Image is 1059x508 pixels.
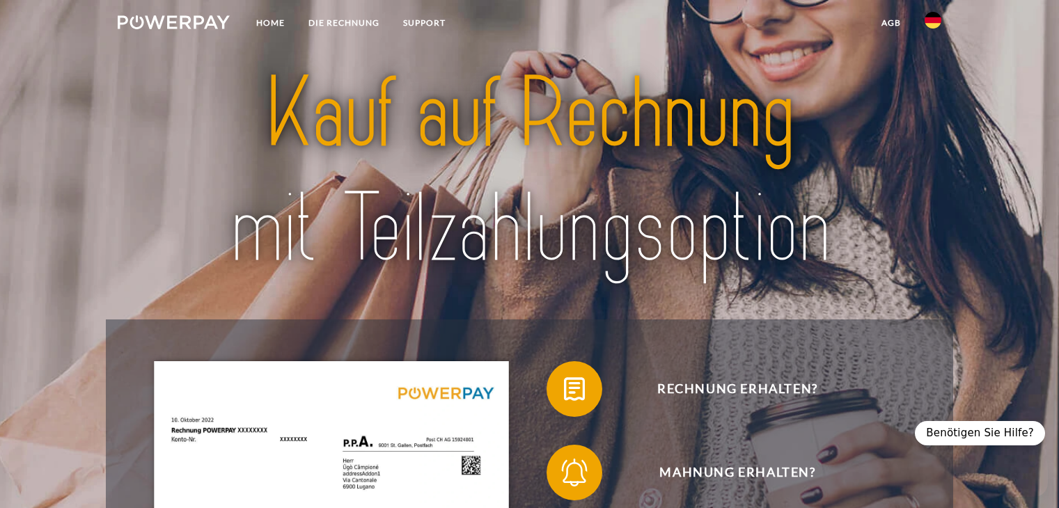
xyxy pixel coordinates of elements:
iframe: Schaltfläche zum Öffnen des Messaging-Fensters [1003,452,1048,497]
a: agb [870,10,913,35]
a: SUPPORT [391,10,457,35]
a: Home [244,10,297,35]
span: Rechnung erhalten? [567,361,908,417]
img: title-powerpay_de.svg [158,51,900,292]
img: qb_bell.svg [557,455,592,490]
img: logo-powerpay-white.svg [118,15,230,29]
div: Benötigen Sie Hilfe? [915,421,1045,445]
img: de [925,12,941,29]
a: DIE RECHNUNG [297,10,391,35]
img: qb_bill.svg [557,372,592,406]
button: Mahnung erhalten? [547,445,909,500]
span: Mahnung erhalten? [567,445,908,500]
button: Rechnung erhalten? [547,361,909,417]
